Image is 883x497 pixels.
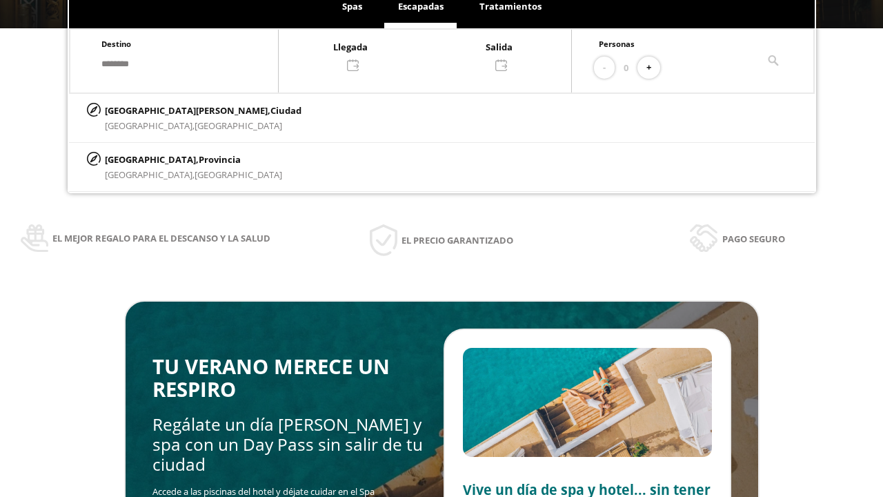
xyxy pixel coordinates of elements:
[52,231,270,246] span: El mejor regalo para el descanso y la salud
[195,119,282,132] span: [GEOGRAPHIC_DATA]
[101,39,131,49] span: Destino
[199,153,241,166] span: Provincia
[105,168,195,181] span: [GEOGRAPHIC_DATA],
[152,353,390,403] span: TU VERANO MERECE UN RESPIRO
[105,119,195,132] span: [GEOGRAPHIC_DATA],
[463,348,712,457] img: Slide2.BHA6Qswy.webp
[401,233,513,248] span: El precio garantizado
[624,60,628,75] span: 0
[599,39,635,49] span: Personas
[105,103,301,118] p: [GEOGRAPHIC_DATA][PERSON_NAME],
[195,168,282,181] span: [GEOGRAPHIC_DATA]
[152,413,423,476] span: Regálate un día [PERSON_NAME] y spa con un Day Pass sin salir de tu ciudad
[270,104,301,117] span: Ciudad
[637,57,660,79] button: +
[722,231,785,246] span: Pago seguro
[105,152,282,167] p: [GEOGRAPHIC_DATA],
[594,57,615,79] button: -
